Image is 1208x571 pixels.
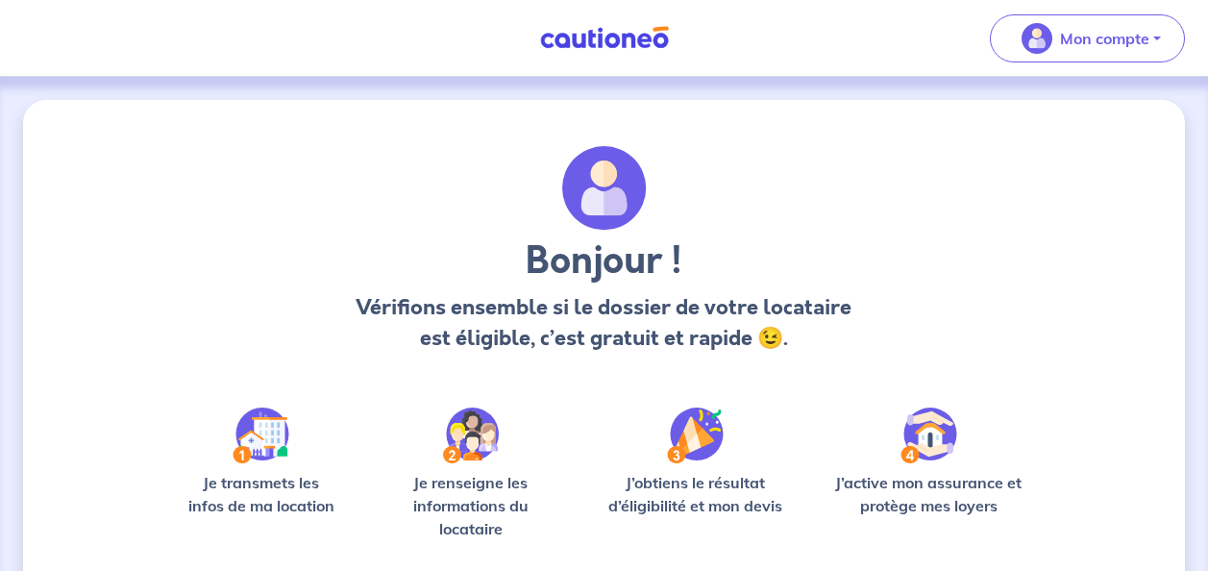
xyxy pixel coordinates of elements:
[990,14,1185,62] button: illu_account_valid_menu.svgMon compte
[1060,27,1149,50] p: Mon compte
[1022,23,1052,54] img: illu_account_valid_menu.svg
[355,238,853,285] h3: Bonjour !
[562,146,647,231] img: archivate
[376,471,565,540] p: Je renseigne les informations du locataire
[443,408,499,463] img: /static/c0a346edaed446bb123850d2d04ad552/Step-2.svg
[532,26,677,50] img: Cautioneo
[177,471,345,517] p: Je transmets les infos de ma location
[233,408,289,463] img: /static/90a569abe86eec82015bcaae536bd8e6/Step-1.svg
[667,408,724,463] img: /static/f3e743aab9439237c3e2196e4328bba9/Step-3.svg
[596,471,795,517] p: J’obtiens le résultat d’éligibilité et mon devis
[900,408,957,463] img: /static/bfff1cf634d835d9112899e6a3df1a5d/Step-4.svg
[826,471,1031,517] p: J’active mon assurance et protège mes loyers
[355,292,853,354] p: Vérifions ensemble si le dossier de votre locataire est éligible, c’est gratuit et rapide 😉.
